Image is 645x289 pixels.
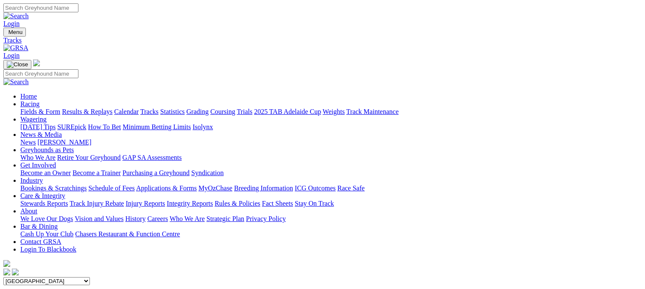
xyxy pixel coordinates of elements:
[3,269,10,275] img: facebook.svg
[62,108,112,115] a: Results & Replays
[3,37,642,44] a: Tracks
[114,108,139,115] a: Calendar
[323,108,345,115] a: Weights
[20,200,642,207] div: Care & Integrity
[37,139,91,146] a: [PERSON_NAME]
[295,184,335,192] a: ICG Outcomes
[262,200,293,207] a: Fact Sheets
[3,12,29,20] img: Search
[210,108,235,115] a: Coursing
[198,184,232,192] a: MyOzChase
[160,108,185,115] a: Statistics
[3,3,78,12] input: Search
[123,154,182,161] a: GAP SA Assessments
[136,184,197,192] a: Applications & Forms
[3,78,29,86] img: Search
[170,215,205,222] a: Who We Are
[20,108,60,115] a: Fields & Form
[123,169,190,176] a: Purchasing a Greyhound
[88,123,121,130] a: How To Bet
[3,69,78,78] input: Search
[20,169,71,176] a: Become an Owner
[20,154,642,161] div: Greyhounds as Pets
[3,52,20,59] a: Login
[246,215,286,222] a: Privacy Policy
[346,108,399,115] a: Track Maintenance
[20,100,39,108] a: Racing
[7,61,28,68] img: Close
[20,192,65,199] a: Care & Integrity
[20,169,642,177] div: Get Involved
[20,146,74,153] a: Greyhounds as Pets
[20,123,56,130] a: [DATE] Tips
[20,184,87,192] a: Bookings & Scratchings
[20,139,642,146] div: News & Media
[20,108,642,116] div: Racing
[57,154,121,161] a: Retire Your Greyhound
[8,29,22,35] span: Menu
[3,60,31,69] button: Toggle navigation
[33,59,40,66] img: logo-grsa-white.png
[57,123,86,130] a: SUREpick
[20,200,68,207] a: Stewards Reports
[191,169,223,176] a: Syndication
[126,200,165,207] a: Injury Reports
[88,184,134,192] a: Schedule of Fees
[167,200,213,207] a: Integrity Reports
[20,184,642,192] div: Industry
[3,260,10,267] img: logo-grsa-white.png
[20,161,56,169] a: Get Involved
[70,200,124,207] a: Track Injury Rebate
[20,215,642,223] div: About
[3,28,26,37] button: Toggle navigation
[20,116,47,123] a: Wagering
[193,123,213,130] a: Isolynx
[20,246,76,253] a: Login To Blackbook
[20,230,73,238] a: Cash Up Your Club
[3,20,20,27] a: Login
[12,269,19,275] img: twitter.svg
[207,215,244,222] a: Strategic Plan
[20,123,642,131] div: Wagering
[73,169,121,176] a: Become a Trainer
[215,200,260,207] a: Rules & Policies
[20,131,62,138] a: News & Media
[20,215,73,222] a: We Love Our Dogs
[147,215,168,222] a: Careers
[254,108,321,115] a: 2025 TAB Adelaide Cup
[20,177,43,184] a: Industry
[20,207,37,215] a: About
[125,215,145,222] a: History
[20,238,61,245] a: Contact GRSA
[20,223,58,230] a: Bar & Dining
[20,154,56,161] a: Who We Are
[187,108,209,115] a: Grading
[75,230,180,238] a: Chasers Restaurant & Function Centre
[234,184,293,192] a: Breeding Information
[75,215,123,222] a: Vision and Values
[237,108,252,115] a: Trials
[20,93,37,100] a: Home
[337,184,364,192] a: Race Safe
[3,44,28,52] img: GRSA
[295,200,334,207] a: Stay On Track
[123,123,191,130] a: Minimum Betting Limits
[20,230,642,238] div: Bar & Dining
[140,108,159,115] a: Tracks
[20,139,36,146] a: News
